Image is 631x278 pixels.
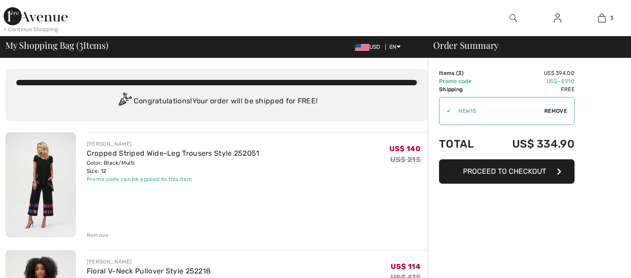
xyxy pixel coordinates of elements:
[439,69,488,77] td: Items ( )
[458,70,462,76] span: 3
[389,144,421,153] span: US$ 140
[439,159,575,184] button: Proceed to Checkout
[391,262,421,271] span: US$ 114
[488,69,575,77] td: US$ 394.00
[87,140,260,148] div: [PERSON_NAME]
[5,132,76,237] img: Cropped Striped Wide-Leg Trousers Style 252051
[87,258,211,266] div: [PERSON_NAME]
[598,13,606,23] img: My Bag
[4,25,58,33] div: < Continue Shopping
[451,97,544,125] input: Promo code
[488,77,575,85] td: US$ -59.10
[439,85,488,93] td: Shipping
[422,41,626,50] div: Order Summary
[4,7,68,25] img: 1ère Avenue
[87,149,260,158] a: Cropped Striped Wide-Leg Trousers Style 252051
[439,77,488,85] td: Promo code
[16,93,417,111] div: Congratulations! Your order will be shipped for FREE!
[116,93,134,111] img: Congratulation2.svg
[554,13,561,23] img: My Info
[5,41,108,50] span: My Shopping Bag ( Items)
[79,38,83,50] span: 3
[87,159,260,175] div: Color: Black/Multi Size: 12
[87,231,109,239] div: Remove
[547,13,569,24] a: Sign In
[439,107,451,115] div: ✔
[355,44,384,50] span: USD
[509,13,517,23] img: search the website
[355,44,369,51] img: US Dollar
[463,167,546,176] span: Proceed to Checkout
[439,129,488,159] td: Total
[488,129,575,159] td: US$ 334.90
[87,267,211,275] a: Floral V-Neck Pullover Style 252218
[610,14,613,22] span: 3
[488,85,575,93] td: Free
[390,155,421,164] s: US$ 215
[87,175,260,183] div: Promo code can be applied to this item
[580,13,623,23] a: 3
[389,44,401,50] span: EN
[544,107,567,115] span: Remove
